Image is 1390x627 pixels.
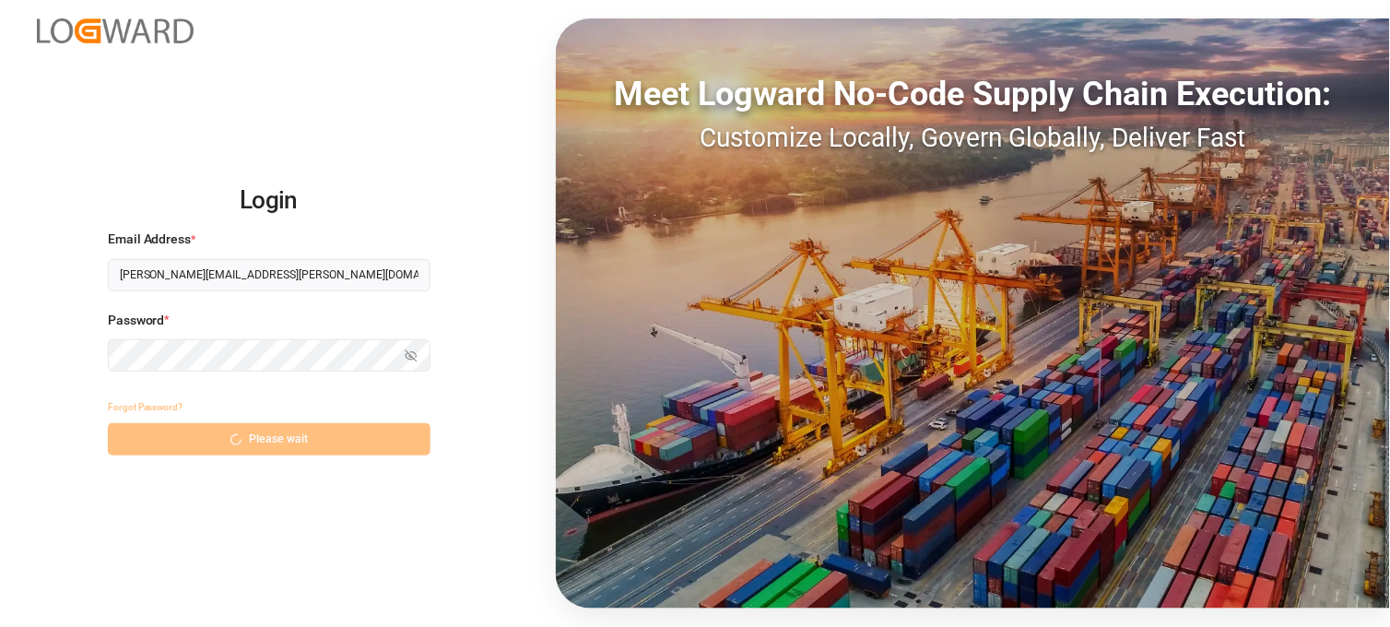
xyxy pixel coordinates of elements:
span: Password [108,311,165,330]
input: Enter your email [108,259,430,291]
h2: Login [108,172,430,231]
img: Logward_new_orange.png [37,18,194,43]
span: Email Address [108,230,192,249]
div: Customize Locally, Govern Globally, Deliver Fast [556,119,1390,158]
div: Meet Logward No-Code Supply Chain Execution: [556,69,1390,119]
